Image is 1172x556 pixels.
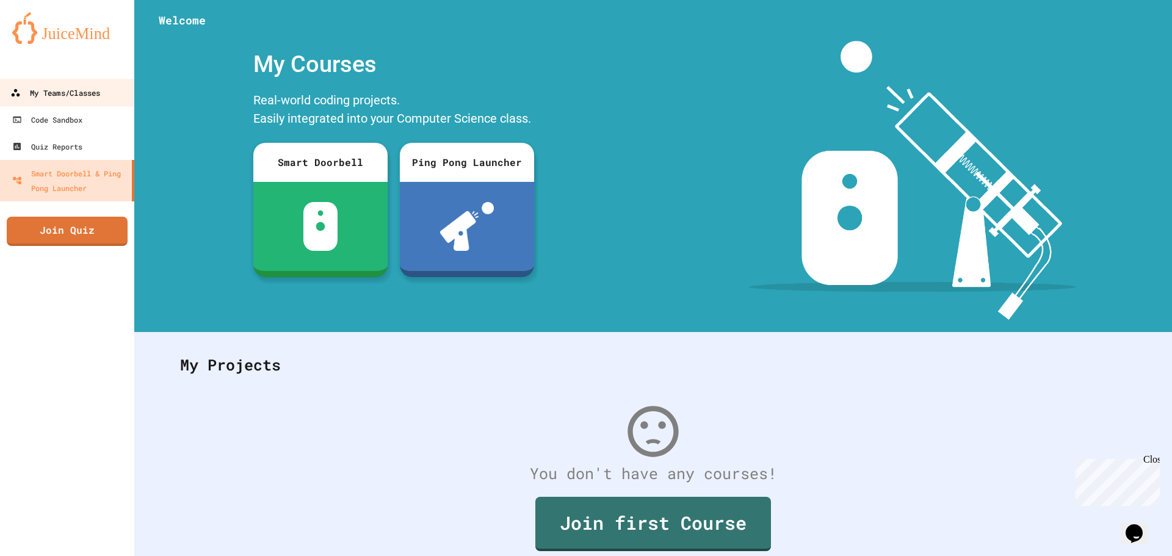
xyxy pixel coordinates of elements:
[400,143,534,182] div: Ping Pong Launcher
[247,88,540,134] div: Real-world coding projects. Easily integrated into your Computer Science class.
[10,85,100,101] div: My Teams/Classes
[12,166,127,195] div: Smart Doorbell & Ping Pong Launcher
[7,217,128,246] a: Join Quiz
[749,41,1076,320] img: banner-image-my-projects.png
[12,112,82,127] div: Code Sandbox
[535,497,771,551] a: Join first Course
[5,5,84,78] div: Chat with us now!Close
[247,41,540,88] div: My Courses
[1121,507,1160,544] iframe: chat widget
[12,12,122,44] img: logo-orange.svg
[1071,454,1160,506] iframe: chat widget
[168,462,1138,485] div: You don't have any courses!
[253,143,388,182] div: Smart Doorbell
[440,202,494,251] img: ppl-with-ball.png
[303,202,338,251] img: sdb-white.svg
[12,139,82,154] div: Quiz Reports
[168,341,1138,389] div: My Projects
